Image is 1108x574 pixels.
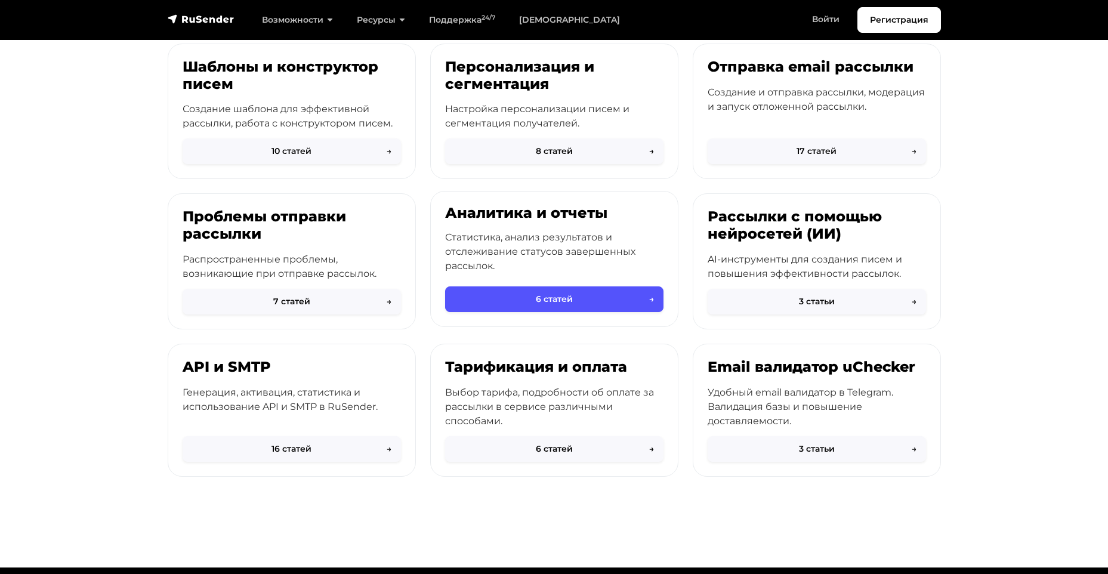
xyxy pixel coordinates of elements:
h3: Email валидатор uChecker [708,359,926,376]
a: Регистрация [857,7,941,33]
p: AI-инструменты для создания писем и повышения эффективности рассылок. [708,252,926,281]
span: → [912,443,916,455]
button: 10 статей→ [183,138,401,164]
span: → [649,145,654,158]
p: Настройка персонализации писем и сегментация получателей. [445,102,663,131]
button: 6 статей→ [445,286,663,312]
a: Ресурсы [345,8,417,32]
h3: Шаблоны и конструктор писем [183,58,401,93]
a: Проблемы отправки рассылки Распространенные проблемы, возникающие при отправке рассылок. 7 статей→ [168,193,416,329]
a: [DEMOGRAPHIC_DATA] [507,8,632,32]
h3: Персонализация и сегментация [445,58,663,93]
p: Создание шаблона для эффективной рассылки, работа с конструктором писем. [183,102,401,131]
a: Войти [800,7,851,32]
p: Выбор тарифа, подробности об оплате за рассылки в сервисе различными способами. [445,385,663,428]
span: → [649,443,654,455]
p: Создание и отправка рассылки, модерация и запуск отложенной рассылки. [708,85,926,114]
button: 16 статей→ [183,436,401,462]
a: Email валидатор uChecker Удобный email валидатор в Telegram. Валидация базы и повышение доставляе... [693,344,941,477]
h3: Отправка email рассылки [708,58,926,76]
a: Тарификация и оплата Выбор тарифа, подробности об оплате за рассылки в сервисе различными способа... [430,344,678,477]
button: 3 статьи→ [708,436,926,462]
span: → [912,295,916,308]
a: Рассылки с помощью нейросетей (ИИ) AI-инструменты для создания писем и повышения эффективности ра... [693,193,941,329]
p: Удобный email валидатор в Telegram. Валидация базы и повышение доставляемости. [708,385,926,428]
button: 7 статей→ [183,289,401,314]
a: Поддержка24/7 [417,8,507,32]
p: Генерация, активация, статистика и использование API и SMTP в RuSender. [183,385,401,414]
a: Отправка email рассылки Создание и отправка рассылки, модерация и запуск отложенной рассылки. 17 ... [693,44,941,180]
a: Персонализация и сегментация Настройка персонализации писем и сегментация получателей. 8 статей→ [430,44,678,180]
button: 3 статьи→ [708,289,926,314]
a: Возможности [250,8,345,32]
h3: Рассылки с помощью нейросетей (ИИ) [708,208,926,243]
a: Шаблоны и конструктор писем Создание шаблона для эффективной рассылки, работа с конструктором пис... [168,44,416,180]
button: 17 статей→ [708,138,926,164]
h3: Проблемы отправки рассылки [183,208,401,243]
p: Статистика, анализ результатов и отслеживание статусов завершенных рассылок. [445,230,663,273]
span: → [912,145,916,158]
span: → [387,443,391,455]
img: RuSender [168,13,234,25]
span: → [649,293,654,305]
h3: Тарификация и оплата [445,359,663,376]
span: → [387,145,391,158]
a: Аналитика и отчеты Статистика, анализ результатов и отслеживание статусов завершенных рассылок. 6... [430,191,678,327]
sup: 24/7 [482,14,495,21]
button: 6 статей→ [445,436,663,462]
span: → [387,295,391,308]
h3: Аналитика и отчеты [445,205,663,222]
a: API и SMTP Генерация, активация, статистика и использование API и SMTP в RuSender. 16 статей→ [168,344,416,477]
button: 8 статей→ [445,138,663,164]
h3: API и SMTP [183,359,401,376]
p: Распространенные проблемы, возникающие при отправке рассылок. [183,252,401,281]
